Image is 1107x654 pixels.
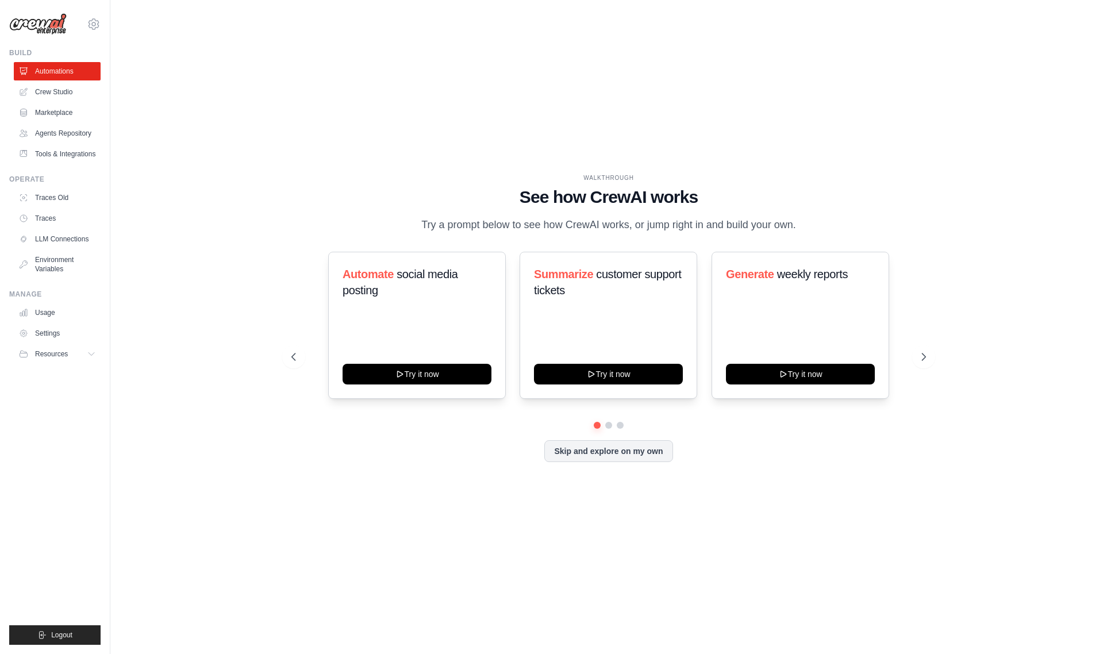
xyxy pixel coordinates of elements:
[14,303,101,322] a: Usage
[544,440,672,462] button: Skip and explore on my own
[14,124,101,143] a: Agents Repository
[291,174,926,182] div: WALKTHROUGH
[14,230,101,248] a: LLM Connections
[343,268,394,280] span: Automate
[726,364,875,384] button: Try it now
[534,268,681,297] span: customer support tickets
[9,290,101,299] div: Manage
[14,103,101,122] a: Marketplace
[9,625,101,645] button: Logout
[14,145,101,163] a: Tools & Integrations
[14,62,101,80] a: Automations
[35,349,68,359] span: Resources
[9,13,67,35] img: Logo
[534,364,683,384] button: Try it now
[51,630,72,640] span: Logout
[14,251,101,278] a: Environment Variables
[777,268,847,280] span: weekly reports
[416,217,802,233] p: Try a prompt below to see how CrewAI works, or jump right in and build your own.
[726,268,774,280] span: Generate
[14,188,101,207] a: Traces Old
[343,268,458,297] span: social media posting
[14,209,101,228] a: Traces
[343,364,491,384] button: Try it now
[14,83,101,101] a: Crew Studio
[14,324,101,343] a: Settings
[534,268,593,280] span: Summarize
[291,187,926,207] h1: See how CrewAI works
[9,48,101,57] div: Build
[9,175,101,184] div: Operate
[14,345,101,363] button: Resources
